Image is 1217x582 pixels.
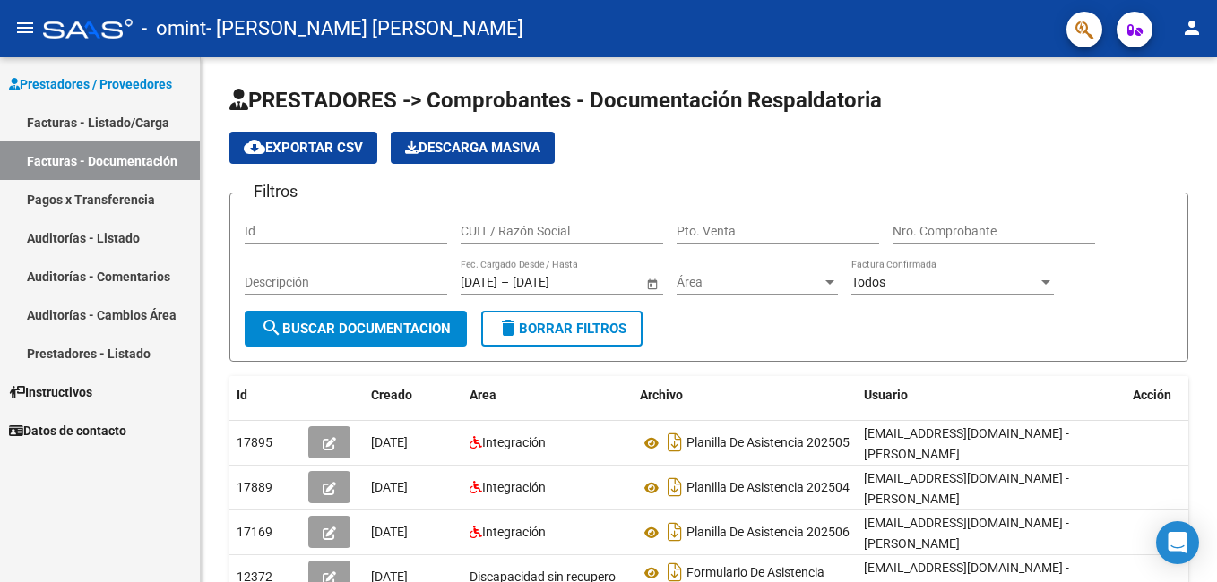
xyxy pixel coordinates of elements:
span: Prestadores / Proveedores [9,74,172,94]
span: Id [237,388,247,402]
i: Descargar documento [663,473,686,501]
span: Archivo [640,388,683,402]
input: Start date [461,275,497,290]
span: Integración [482,525,546,539]
span: [EMAIL_ADDRESS][DOMAIN_NAME] - [PERSON_NAME] [864,471,1069,506]
span: [EMAIL_ADDRESS][DOMAIN_NAME] - [PERSON_NAME] [864,516,1069,551]
button: Exportar CSV [229,132,377,164]
span: [DATE] [371,525,408,539]
mat-icon: search [261,317,282,338]
span: [DATE] [371,480,408,494]
span: 17895 [237,435,272,449]
datatable-header-cell: Creado [364,376,462,415]
mat-icon: menu [14,17,36,39]
span: Planilla De Asistencia 202505 [686,436,850,450]
span: Creado [371,388,412,402]
app-download-masive: Descarga masiva de comprobantes (adjuntos) [391,132,555,164]
datatable-header-cell: Id [229,376,301,415]
button: Borrar Filtros [481,311,643,347]
datatable-header-cell: Acción [1126,376,1215,415]
div: Open Intercom Messenger [1156,521,1199,564]
datatable-header-cell: Area [462,376,633,415]
button: Buscar Documentacion [245,311,467,347]
span: Usuario [864,388,908,402]
mat-icon: delete [497,317,519,338]
span: Integración [482,480,546,494]
span: Acción [1133,388,1171,402]
i: Descargar documento [663,518,686,546]
span: Datos de contacto [9,421,126,441]
span: Planilla De Asistencia 202504 [686,481,850,495]
span: Todos [851,275,885,289]
datatable-header-cell: Usuario [857,376,1126,415]
span: Buscar Documentacion [261,321,451,337]
input: End date [513,275,600,290]
i: Descargar documento [663,428,686,457]
span: Instructivos [9,382,92,402]
span: - [PERSON_NAME] [PERSON_NAME] [206,9,523,48]
span: Area [470,388,496,402]
span: Descarga Masiva [405,140,540,156]
button: Descarga Masiva [391,132,555,164]
span: 17169 [237,525,272,539]
mat-icon: person [1181,17,1203,39]
span: [DATE] [371,435,408,449]
span: Integración [482,435,546,449]
h3: Filtros [245,179,306,204]
datatable-header-cell: Archivo [633,376,857,415]
span: – [501,275,509,290]
span: Planilla De Asistencia 202506 [686,526,850,540]
mat-icon: cloud_download [244,136,265,158]
span: Exportar CSV [244,140,363,156]
button: Open calendar [643,274,661,293]
span: PRESTADORES -> Comprobantes - Documentación Respaldatoria [229,88,882,113]
span: [EMAIL_ADDRESS][DOMAIN_NAME] - [PERSON_NAME] [864,426,1069,461]
span: 17889 [237,480,272,494]
span: - omint [142,9,206,48]
span: Área [677,275,822,290]
span: Borrar Filtros [497,321,626,337]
